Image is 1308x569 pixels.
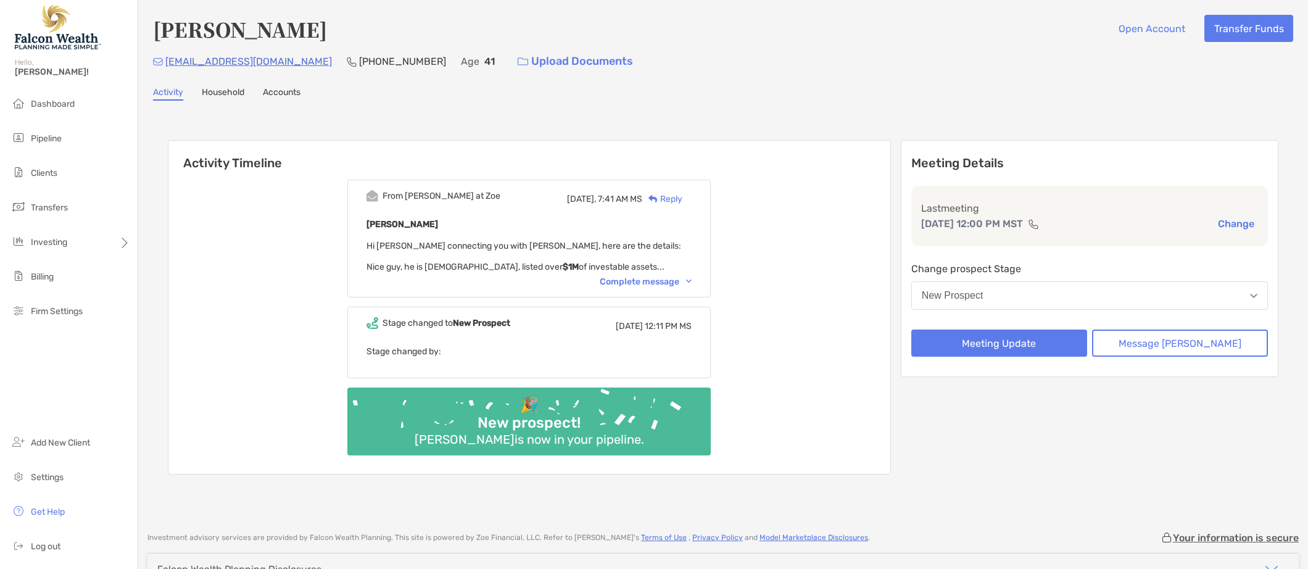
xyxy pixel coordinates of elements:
img: Reply icon [648,195,658,203]
span: Settings [31,472,64,483]
span: [DATE] [616,321,643,331]
span: Firm Settings [31,306,83,317]
p: [PHONE_NUMBER] [359,54,446,69]
img: Open dropdown arrow [1250,294,1257,298]
img: logout icon [11,538,26,553]
p: Meeting Details [911,156,1268,171]
button: New Prospect [911,281,1268,310]
button: Change [1214,217,1258,230]
b: [PERSON_NAME] [366,219,438,230]
div: 🎉 [515,396,544,414]
button: Message [PERSON_NAME] [1092,330,1268,357]
div: Stage changed to [383,318,510,328]
img: Event icon [366,190,378,202]
img: pipeline icon [11,130,26,145]
img: get-help icon [11,504,26,518]
span: Dashboard [31,99,75,109]
img: Event icon [366,317,378,329]
div: Reply [642,193,682,206]
div: New prospect! [473,414,586,432]
div: New Prospect [922,290,983,301]
span: 12:11 PM MS [645,321,692,331]
span: [DATE], [567,194,596,204]
a: Activity [153,87,183,101]
a: Accounts [263,87,300,101]
a: Model Marketplace Disclosures [760,533,868,542]
a: Household [202,87,244,101]
p: Age [461,54,479,69]
div: [PERSON_NAME] is now in your pipeline. [410,432,649,447]
span: 7:41 AM MS [598,194,642,204]
strong: $1M [563,262,579,272]
span: Add New Client [31,438,90,448]
p: Your information is secure [1173,532,1299,544]
span: Billing [31,272,54,282]
img: dashboard icon [11,96,26,110]
img: clients icon [11,165,26,180]
img: Chevron icon [686,280,692,283]
p: [EMAIL_ADDRESS][DOMAIN_NAME] [165,54,332,69]
span: Investing [31,237,67,247]
button: Meeting Update [911,330,1087,357]
img: button icon [518,57,528,66]
img: firm-settings icon [11,303,26,318]
h6: Activity Timeline [168,141,890,170]
div: From [PERSON_NAME] at Zoe [383,191,500,201]
p: Last meeting [921,201,1258,216]
p: Stage changed by: [366,344,692,359]
p: [DATE] 12:00 PM MST [921,216,1023,231]
img: communication type [1028,219,1039,229]
span: Clients [31,168,57,178]
a: Terms of Use [641,533,687,542]
span: Hi [PERSON_NAME] connecting you with [PERSON_NAME], here are the details: Nice guy, he is [DEMOGR... [366,241,681,272]
img: Phone Icon [347,57,357,67]
img: Email Icon [153,58,163,65]
img: add_new_client icon [11,434,26,449]
img: settings icon [11,469,26,484]
span: Get Help [31,507,65,517]
h4: [PERSON_NAME] [153,15,327,43]
img: Falcon Wealth Planning Logo [15,5,101,49]
img: billing icon [11,268,26,283]
div: Complete message [600,276,692,287]
span: Log out [31,541,60,552]
img: transfers icon [11,199,26,214]
span: [PERSON_NAME]! [15,67,130,77]
span: Transfers [31,202,68,213]
p: Change prospect Stage [911,261,1268,276]
b: New Prospect [453,318,510,328]
img: investing icon [11,234,26,249]
p: Investment advisory services are provided by Falcon Wealth Planning . This site is powered by Zoe... [147,533,870,542]
a: Privacy Policy [692,533,743,542]
p: 41 [484,54,495,69]
button: Open Account [1109,15,1194,42]
button: Transfer Funds [1204,15,1293,42]
span: Pipeline [31,133,62,144]
a: Upload Documents [510,48,641,75]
